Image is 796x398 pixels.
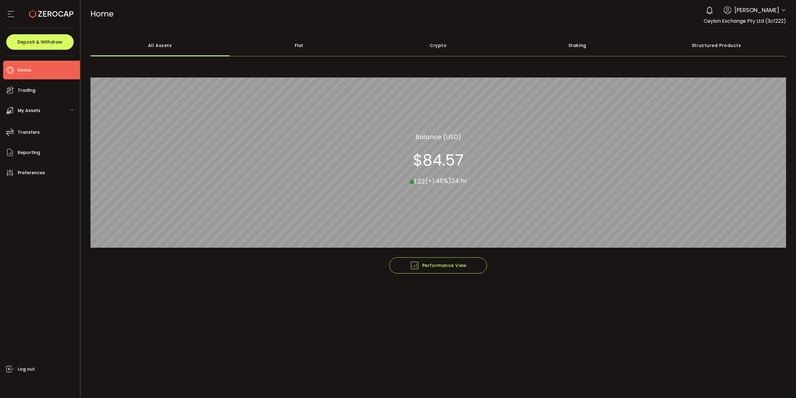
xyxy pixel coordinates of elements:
[704,17,786,25] span: Ceylon Exchange Pty Ltd (3cf222)
[18,365,35,374] span: Log out
[17,40,62,44] span: Deposit & Withdraw
[765,368,796,398] iframe: Chat Widget
[90,8,113,19] span: Home
[229,35,369,56] div: Fiat
[508,35,647,56] div: Staking
[425,176,451,185] span: (+1.46%)
[647,35,786,56] div: Structured Products
[18,148,40,157] span: Reporting
[410,261,467,270] span: Performance View
[18,168,45,177] span: Preferences
[18,106,40,115] span: My Assets
[18,128,40,137] span: Transfers
[389,257,487,274] button: Performance View
[414,177,425,185] span: 1.22
[18,66,31,75] span: Home
[451,176,467,185] span: 24 hr
[18,86,35,95] span: Trading
[415,132,461,141] section: Balance (USD)
[413,151,464,169] section: $84.57
[734,6,779,14] span: [PERSON_NAME]
[410,173,414,187] span: ▴
[90,35,230,56] div: All Assets
[369,35,508,56] div: Crypto
[6,34,74,50] button: Deposit & Withdraw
